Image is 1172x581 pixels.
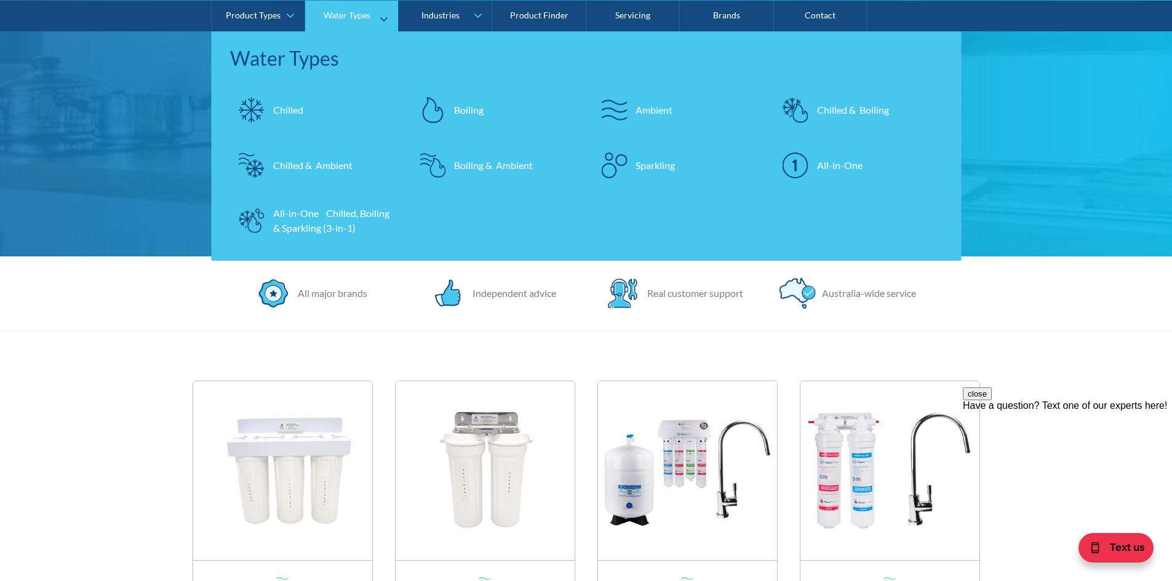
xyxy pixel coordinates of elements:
img: Aquakleen Twin Virus Plus Filter System [396,381,575,560]
div: Product Types [226,10,281,20]
img: Aquakleen Ezi Twist Twin Water Filter System [800,381,979,560]
div: All-in-One [817,157,863,172]
div: Chilled [273,102,303,117]
div: Independent advice [466,286,556,301]
div: Boiling & Ambient [454,157,533,172]
a: All-in-One Chilled, Boiling & Sparkling (3-in-1) [230,199,399,242]
img: Aquakleen Q Series Reverse Osmosis Water Purification System [598,381,777,560]
div: Australia-wide service [816,286,916,301]
a: Chilled & Ambient [230,143,399,186]
div: Water Types [324,10,370,20]
a: Chilled & Boiling [774,88,943,131]
div: Ambient [636,102,672,117]
a: Sparkling [592,143,762,186]
a: Boiling [411,88,580,131]
img: Aquakleen Triple Fluoride And Virus Plus Filter System [193,381,372,560]
a: All-in-One [774,143,943,186]
div: Water Types [230,43,943,73]
a: Chilled [230,88,399,131]
div: All major brands [292,286,367,301]
iframe: podium webchat widget prompt [963,387,1172,535]
a: Boiling & Ambient [411,143,580,186]
div: Chilled & Ambient [273,157,353,172]
div: Sparkling [636,157,675,172]
div: Real customer support [641,286,743,301]
nav: Water Types [212,31,962,260]
iframe: podium webchat widget bubble [1049,520,1172,581]
div: Chilled & Boiling [817,102,889,117]
div: Boiling [454,102,484,117]
a: Ambient [592,88,762,131]
div: Industries [421,10,460,20]
div: All-in-One Chilled, Boiling & Sparkling (3-in-1) [273,205,393,235]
